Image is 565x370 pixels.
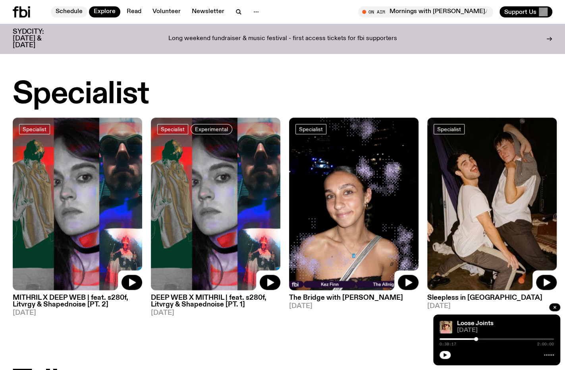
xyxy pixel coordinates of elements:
a: Sleepless in [GEOGRAPHIC_DATA][DATE] [427,290,557,309]
span: 2:00:00 [537,342,554,346]
a: Specialist [19,124,50,134]
span: [DATE] [151,309,280,316]
a: DEEP WEB X MITHRIL | feat. s280f, Litvrgy & Shapednoise [PT. 1][DATE] [151,290,280,316]
a: Specialist [157,124,188,134]
p: Long weekend fundraiser & music festival - first access tickets for fbi supporters [168,35,397,42]
span: [DATE] [13,309,142,316]
a: Schedule [51,6,87,17]
a: Newsletter [187,6,229,17]
a: Volunteer [148,6,185,17]
a: Read [122,6,146,17]
a: MITHRIL X DEEP WEB | feat. s280f, Litvrgy & Shapednoise [PT. 2][DATE] [13,290,142,316]
h3: SYDCITY: [DATE] & [DATE] [13,29,64,49]
span: [DATE] [457,328,554,333]
button: Support Us [499,6,552,17]
button: On AirMornings with [PERSON_NAME]/ [PERSON_NAME] Takes on Sp*t*fy [358,6,493,17]
span: Specialist [299,126,323,132]
h3: The Bridge with [PERSON_NAME] [289,294,418,301]
a: Specialist [434,124,465,134]
span: 0:38:17 [440,342,456,346]
a: The Bridge with [PERSON_NAME][DATE] [289,290,418,309]
a: Loose Joints [457,320,494,327]
span: Experimental [195,126,228,132]
h2: Specialist [13,79,148,110]
h3: DEEP WEB X MITHRIL | feat. s280f, Litvrgy & Shapednoise [PT. 1] [151,294,280,308]
span: Specialist [437,126,461,132]
span: Specialist [23,126,46,132]
img: Tyson stands in front of a paperbark tree wearing orange sunglasses, a suede bucket hat and a pin... [440,321,452,333]
span: [DATE] [427,303,557,309]
h3: Sleepless in [GEOGRAPHIC_DATA] [427,294,557,301]
a: Experimental [191,124,232,134]
span: Support Us [504,8,536,15]
a: Explore [89,6,120,17]
a: Specialist [295,124,326,134]
span: Specialist [161,126,185,132]
h3: MITHRIL X DEEP WEB | feat. s280f, Litvrgy & Shapednoise [PT. 2] [13,294,142,308]
img: Marcus Whale is on the left, bent to his knees and arching back with a gleeful look his face He i... [427,118,557,290]
span: [DATE] [289,303,418,309]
